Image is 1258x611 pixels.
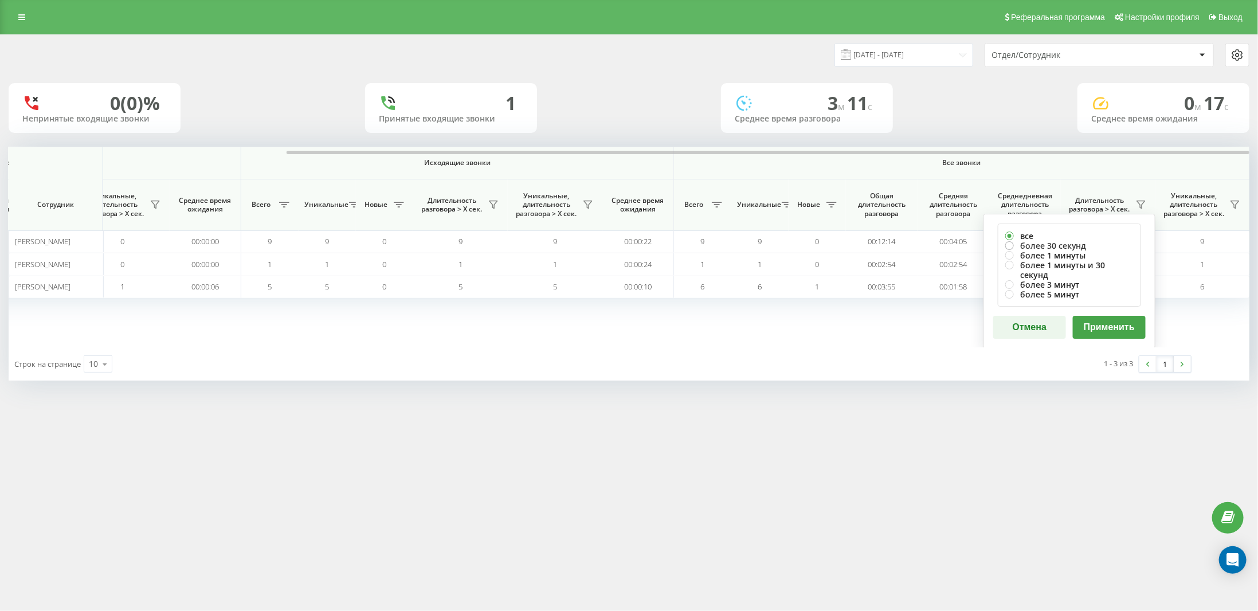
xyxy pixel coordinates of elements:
span: c [868,100,872,113]
div: 10 [89,358,98,370]
span: 5 [326,281,330,292]
span: 9 [268,236,272,246]
span: Сотрудник [18,200,93,209]
span: 0 [816,259,820,269]
span: 9 [553,236,557,246]
span: Новые [362,200,390,209]
button: Применить [1073,316,1146,339]
label: все [1005,231,1134,241]
div: Среднее время ожидания [1091,114,1236,124]
span: 5 [553,281,557,292]
span: Среднее время ожидания [178,196,232,214]
span: 0 [816,236,820,246]
span: 6 [1201,281,1205,292]
div: Среднее время разговора [735,114,879,124]
span: 1 [701,259,705,269]
label: более 3 минут [1005,280,1134,289]
span: м [838,100,847,113]
span: 0 [383,281,387,292]
div: 1 [506,92,516,114]
span: 1 [553,259,557,269]
span: Все звонки [708,158,1216,167]
span: Средняя длительность разговора [926,191,981,218]
span: 0 [120,236,124,246]
span: [PERSON_NAME] [15,281,70,292]
td: 00:02:54 [918,253,989,275]
span: 3 [828,91,847,115]
span: [PERSON_NAME] [15,259,70,269]
span: 1 [1201,259,1205,269]
label: более 30 секунд [1005,241,1134,250]
span: 0 [120,259,124,269]
td: 00:04:05 [918,230,989,253]
td: 00:00:06 [170,276,241,298]
span: Уникальные, длительность разговора > Х сек. [81,191,147,218]
span: Всего [680,200,708,209]
span: 9 [1201,236,1205,246]
span: 0 [383,236,387,246]
span: 9 [758,236,762,246]
span: Общая длительность разговора [855,191,909,218]
span: 6 [758,281,762,292]
span: 1 [458,259,463,269]
span: Уникальные, длительность разговора > Х сек. [514,191,579,218]
div: Open Intercom Messenger [1219,546,1247,574]
span: Реферальная программа [1011,13,1105,22]
span: 1 [326,259,330,269]
span: Исходящие звонки [268,158,647,167]
span: м [1194,100,1204,113]
span: c [1224,100,1229,113]
label: более 1 минуты и 30 секунд [1005,260,1134,280]
td: 00:01:58 [918,276,989,298]
span: Всего [247,200,276,209]
span: 1 [816,281,820,292]
label: более 5 минут [1005,289,1134,299]
span: 1 [268,259,272,269]
span: Среднее время ожидания [611,196,665,214]
td: 00:12:14 [846,230,918,253]
span: Новые [794,200,823,209]
span: 9 [458,236,463,246]
td: 00:02:54 [846,253,918,275]
td: 00:00:24 [602,253,674,275]
span: 9 [701,236,705,246]
button: Отмена [993,316,1066,339]
span: 9 [326,236,330,246]
span: Уникальные, длительность разговора > Х сек. [1161,191,1226,218]
span: Уникальные [304,200,346,209]
td: 00:00:00 [170,230,241,253]
span: 11 [847,91,872,115]
td: 00:00:00 [170,253,241,275]
span: Строк на странице [14,359,81,369]
td: 00:00:22 [602,230,674,253]
div: Отдел/Сотрудник [991,50,1128,60]
span: [PERSON_NAME] [15,236,70,246]
span: 17 [1204,91,1229,115]
div: Принятые входящие звонки [379,114,523,124]
span: Выход [1218,13,1243,22]
span: Среднедневная длительность разговора [998,191,1052,218]
span: 5 [268,281,272,292]
td: 00:03:55 [846,276,918,298]
span: 1 [758,259,762,269]
span: 0 [383,259,387,269]
span: 5 [458,281,463,292]
span: 6 [701,281,705,292]
span: Длительность разговора > Х сек. [419,196,485,214]
span: Настройки профиля [1125,13,1200,22]
div: 1 - 3 из 3 [1104,358,1134,369]
span: 1 [120,281,124,292]
a: 1 [1157,356,1174,372]
div: Непринятые входящие звонки [22,114,167,124]
label: более 1 минуты [1005,250,1134,260]
span: 0 [1184,91,1204,115]
div: 0 (0)% [110,92,160,114]
td: 00:00:10 [602,276,674,298]
span: Уникальные [737,200,778,209]
span: Длительность разговора > Х сек. [1067,196,1132,214]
